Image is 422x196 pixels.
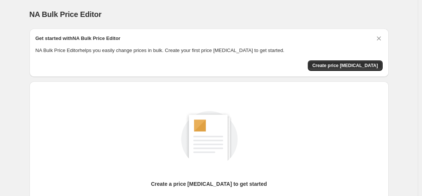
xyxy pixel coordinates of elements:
[36,47,383,54] p: NA Bulk Price Editor helps you easily change prices in bulk. Create your first price [MEDICAL_DAT...
[29,10,102,18] span: NA Bulk Price Editor
[375,35,383,42] button: Dismiss card
[36,35,121,42] h2: Get started with NA Bulk Price Editor
[308,60,383,71] button: Create price change job
[312,63,378,69] span: Create price [MEDICAL_DATA]
[151,180,267,188] p: Create a price [MEDICAL_DATA] to get started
